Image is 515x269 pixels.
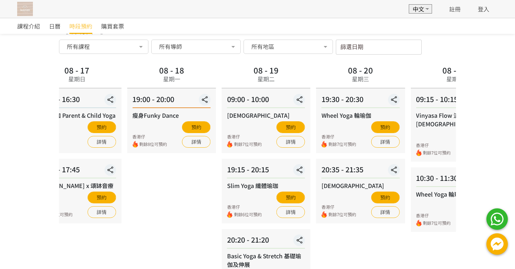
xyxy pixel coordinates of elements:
[45,211,73,218] span: 剩餘5位可預約
[182,121,211,133] button: 預約
[352,75,369,83] div: 星期三
[87,192,116,203] button: 預約
[416,220,421,227] img: fire.png
[416,149,421,156] img: fire.png
[478,5,489,13] a: 登入
[17,18,40,34] a: 課程介紹
[416,94,494,108] div: 09:15 - 10:15
[227,211,232,218] img: fire.png
[328,211,356,218] span: 剩餘7位可預約
[227,94,305,108] div: 09:00 - 10:00
[227,111,305,120] div: [DEMOGRAPHIC_DATA]
[159,43,182,50] span: 所有導師
[446,75,463,83] div: 星期四
[276,206,305,218] a: 詳情
[38,94,116,108] div: 15:30 - 16:30
[227,141,232,148] img: fire.png
[234,211,262,218] span: 剩餘6位可預約
[227,164,305,178] div: 19:15 - 20:15
[101,18,124,34] a: 購買套票
[87,121,116,133] button: 預約
[132,141,138,148] img: fire.png
[49,22,60,30] span: 日曆
[227,252,305,269] div: Basic Yoga & Stretch 基礎瑜伽及伸展
[69,22,92,30] span: 時段預約
[348,66,373,74] div: 08 - 20
[416,173,494,187] div: 10:30 - 11:30
[371,192,399,203] button: 預約
[139,141,167,148] span: 剩餘8位可預約
[416,142,451,148] div: 香港仔
[38,111,116,120] div: 親子瑜伽 Parent & Child Yoga
[276,136,305,148] a: 詳情
[227,234,305,249] div: 20:20 - 21:20
[336,40,422,55] input: 篩選日期
[328,141,356,148] span: 剩餘7位可預約
[38,181,116,190] div: [PERSON_NAME] x 頌缽音療
[416,190,494,198] div: Wheel Yoga 輪瑜伽
[371,121,399,133] button: 預約
[416,212,451,219] div: 香港仔
[227,133,262,140] div: 香港仔
[67,43,90,50] span: 所有課程
[322,133,356,140] div: 香港仔
[64,66,89,74] div: 08 - 17
[251,43,274,50] span: 所有地區
[132,94,210,108] div: 19:00 - 20:00
[227,181,305,190] div: Slim Yoga 纖體瑜珈
[322,94,399,108] div: 19:30 - 20:30
[322,164,399,178] div: 20:35 - 21:35
[276,121,305,133] button: 預約
[49,18,60,34] a: 日曆
[159,66,184,74] div: 08 - 18
[227,204,262,210] div: 香港仔
[254,66,279,74] div: 08 - 19
[69,18,92,34] a: 時段預約
[17,2,33,16] img: T57dtJh47iSJKDtQ57dN6xVUMYY2M0XQuGF02OI4.png
[68,75,85,83] div: 星期日
[163,75,180,83] div: 星期一
[322,204,356,210] div: 香港仔
[322,211,327,218] img: fire.png
[38,204,73,210] div: 香港仔
[322,181,399,190] div: [DEMOGRAPHIC_DATA]
[38,164,116,178] div: 16:45 - 17:45
[132,111,210,120] div: 瘦身Funky Dance
[17,22,40,30] span: 課程介紹
[322,111,399,120] div: Wheel Yoga 輪瑜伽
[132,133,167,140] div: 香港仔
[257,75,275,83] div: 星期二
[322,141,327,148] img: fire.png
[416,111,494,128] div: Vinyasa Flow 流[DEMOGRAPHIC_DATA]
[442,66,467,74] div: 08 - 21
[182,136,211,148] a: 詳情
[371,206,399,218] a: 詳情
[276,192,305,203] button: 預約
[234,141,262,148] span: 剩餘7位可預約
[87,136,116,148] a: 詳情
[423,220,451,227] span: 剩餘7位可預約
[449,5,461,13] a: 註冊
[371,136,399,148] a: 詳情
[87,206,116,218] a: 詳情
[423,149,451,156] span: 剩餘7位可預約
[101,22,124,30] span: 購買套票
